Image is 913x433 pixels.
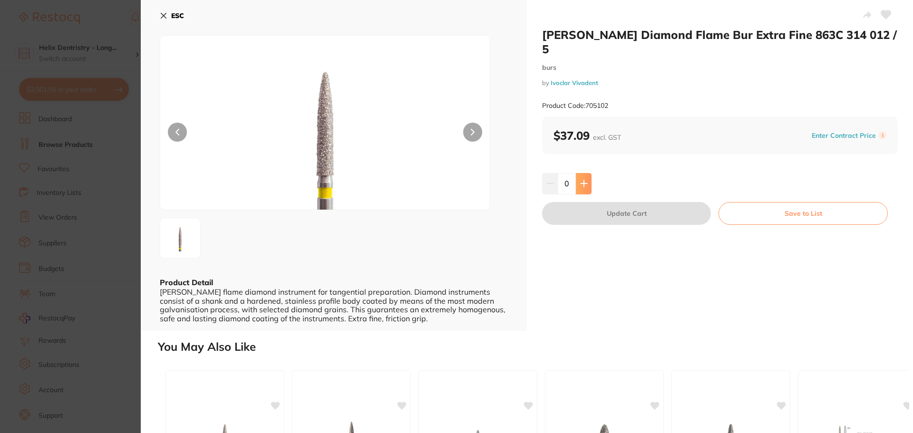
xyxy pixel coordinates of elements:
[719,202,888,225] button: Save to List
[554,128,621,143] b: $37.09
[809,131,879,140] button: Enter Contract Price
[171,11,184,20] b: ESC
[163,221,197,255] img: MS1qcGc
[542,202,711,225] button: Update Cart
[160,8,184,24] button: ESC
[226,59,424,210] img: MS1qcGc
[879,132,886,139] label: i
[542,28,898,56] h2: [PERSON_NAME] Diamond Flame Bur Extra Fine 863C 314 012 / 5
[542,64,898,72] small: burs
[542,79,898,87] small: by
[160,278,213,287] b: Product Detail
[542,102,608,110] small: Product Code: 705102
[158,340,909,354] h2: You May Also Like
[160,288,508,323] div: [PERSON_NAME] flame diamond instrument for tangential preparation. Diamond instruments consist of...
[551,79,598,87] a: Ivoclar Vivadent
[593,133,621,142] span: excl. GST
